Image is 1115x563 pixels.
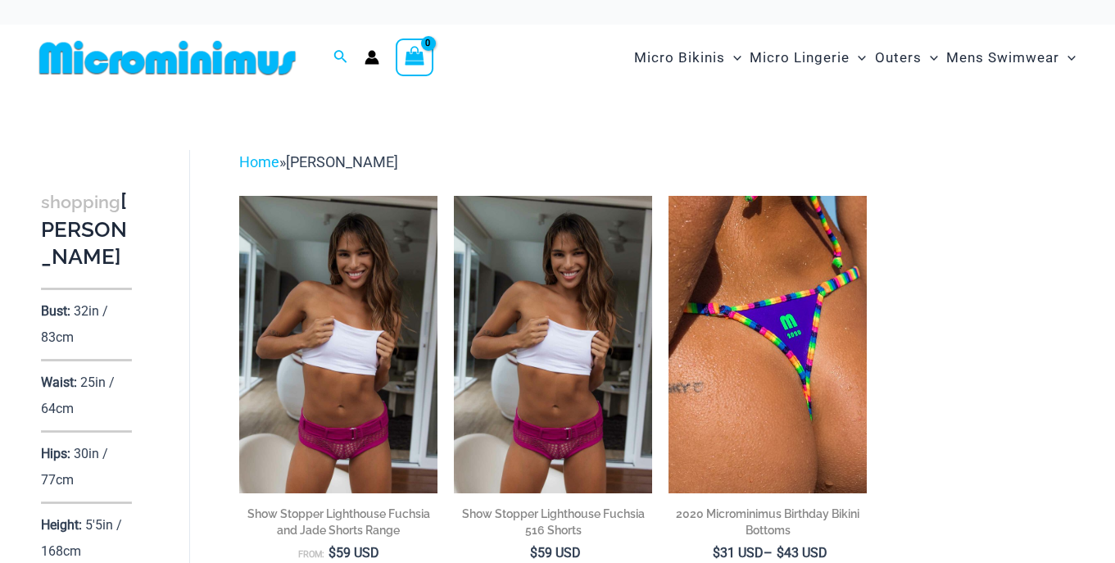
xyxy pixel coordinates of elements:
span: $ [329,545,336,561]
a: View Shopping Cart, empty [396,39,433,76]
h2: 2020 Microminimus Birthday Bikini Bottoms [669,506,867,538]
span: Menu Toggle [850,37,866,79]
a: Lighthouse Fuchsia 516 Shorts 04Lighthouse Fuchsia 516 Shorts 05Lighthouse Fuchsia 516 Shorts 05 [454,196,652,493]
span: $ [777,545,784,561]
a: Home [239,153,279,170]
a: Show Stopper Lighthouse Fuchsia and Jade Shorts Range [239,506,437,544]
a: OutersMenu ToggleMenu Toggle [871,33,942,83]
bdi: 43 USD [777,545,827,561]
a: Account icon link [365,50,379,65]
h2: Show Stopper Lighthouse Fuchsia 516 Shorts [454,506,652,538]
span: Menu Toggle [725,37,741,79]
span: Menu Toggle [1059,37,1076,79]
span: $ [530,545,537,561]
a: Search icon link [333,48,348,68]
bdi: 59 USD [329,545,379,561]
a: Micro LingerieMenu ToggleMenu Toggle [746,33,870,83]
a: Mens SwimwearMenu ToggleMenu Toggle [942,33,1080,83]
span: $ [713,545,720,561]
h2: Show Stopper Lighthouse Fuchsia and Jade Shorts Range [239,506,437,538]
a: Micro BikinisMenu ToggleMenu Toggle [630,33,746,83]
img: MM SHOP LOGO FLAT [33,39,302,76]
p: 30in / 77cm [41,446,108,488]
span: » [239,153,398,170]
span: [PERSON_NAME] [286,153,398,170]
nav: Site Navigation [628,30,1082,85]
p: Hips: [41,446,70,461]
span: Micro Lingerie [750,37,850,79]
img: 2020 Microminimus Birthday Bikini Bottoms [669,196,867,493]
img: Lighthouse Fuchsia 516 Shorts 04 [454,196,652,493]
img: Lighthouse Fuchsia 516 Shorts 04 [239,196,437,493]
h3: [PERSON_NAME] [41,188,132,271]
span: – [669,544,867,562]
span: From: [298,549,324,560]
p: Bust: [41,303,70,319]
span: Outers [875,37,922,79]
p: Height: [41,517,82,533]
span: Menu Toggle [922,37,938,79]
a: 2020 Microminimus Birthday Bikini Bottoms [669,506,867,544]
bdi: 31 USD [713,545,764,561]
bdi: 59 USD [530,545,581,561]
span: shopping [41,192,120,212]
p: Waist: [41,375,77,390]
a: Lighthouse Fuchsia 516 Shorts 04Lighthouse Jade 516 Shorts 05Lighthouse Jade 516 Shorts 05 [239,196,437,493]
span: Mens Swimwear [946,37,1059,79]
a: Show Stopper Lighthouse Fuchsia 516 Shorts [454,506,652,544]
span: Micro Bikinis [634,37,725,79]
p: 32in / 83cm [41,303,108,345]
